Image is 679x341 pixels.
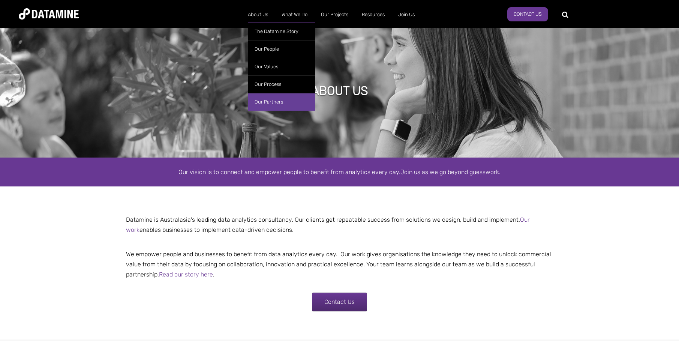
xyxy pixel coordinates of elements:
span: Contact Us [324,298,355,305]
a: Our Process [248,75,315,93]
a: The Datamine Story [248,23,315,40]
span: Join us as we go beyond guesswork. [400,168,501,176]
span: Our vision is to connect and empower people to benefit from analytics every day. [178,168,400,176]
img: Datamine [19,8,79,20]
a: Our Values [248,58,315,75]
a: Join Us [391,5,421,24]
a: Our People [248,40,315,58]
a: Contact Us [312,293,367,311]
a: Contact Us [507,7,548,21]
p: Datamine is Australasia's leading data analytics consultancy. Our clients get repeatable success ... [120,215,559,235]
h1: ABOUT US [311,83,368,99]
p: We empower people and businesses to benefit from data analytics every day. Our work gives organis... [120,239,559,280]
a: Resources [355,5,391,24]
a: Read our story here [159,271,213,278]
a: Our Projects [314,5,355,24]
a: About Us [241,5,275,24]
a: Our Partners [248,93,315,111]
a: What We Do [275,5,314,24]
